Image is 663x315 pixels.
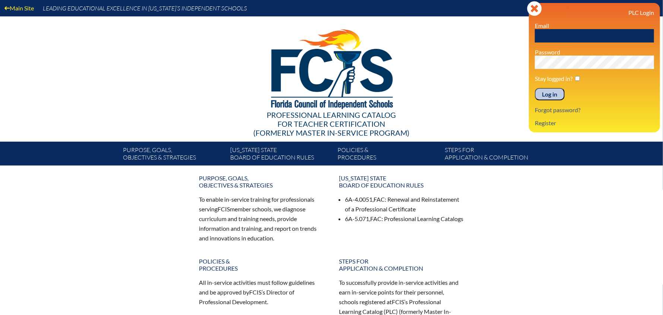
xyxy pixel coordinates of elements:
a: [US_STATE] StateBoard of Education rules [227,145,334,166]
li: 6A-5.071, : Professional Learning Catalogs [345,214,464,224]
a: Policies &Procedures [334,145,442,166]
label: Stay logged in? [535,75,572,82]
a: Main Site [1,3,37,13]
label: Password [535,48,560,56]
a: Register [532,118,559,128]
a: Purpose, goals,objectives & strategies [120,145,227,166]
h3: PLC Login [535,9,654,16]
p: All in-service activities must follow guidelines and be approved by ’s Director of Professional D... [199,278,324,307]
span: FAC [374,196,385,203]
a: Forgot password? [532,105,583,115]
span: FAC [370,215,381,222]
a: [US_STATE] StateBoard of Education rules [334,171,469,192]
a: Policies &Procedures [194,255,329,275]
a: Purpose, goals,objectives & strategies [194,171,329,192]
li: 6A-4.0051, : Renewal and Reinstatement of a Professional Certificate [345,195,464,214]
span: FCIS [392,298,404,305]
svg: Close [527,1,542,16]
div: Professional Learning Catalog (formerly Master In-service Program) [117,110,546,137]
span: for Teacher Certification [278,119,386,128]
span: FCIS [249,289,261,296]
span: FCIS [218,205,230,212]
img: FCISlogo221.eps [255,16,409,118]
input: Log in [535,88,565,101]
span: PLC [386,308,396,315]
label: Email [535,22,549,29]
p: To enable in-service training for professionals serving member schools, we diagnose curriculum an... [199,195,324,243]
a: Steps forapplication & completion [442,145,549,166]
a: Steps forapplication & completion [334,255,469,275]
